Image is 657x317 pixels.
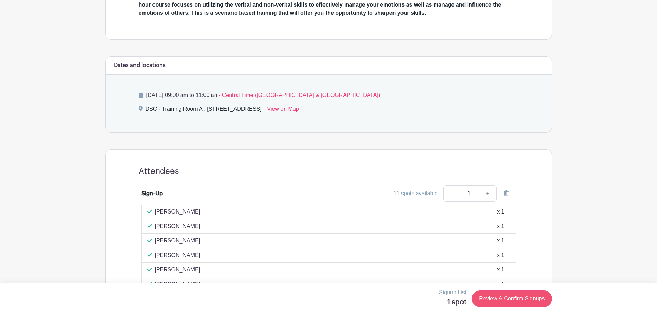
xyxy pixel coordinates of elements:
h5: 1 spot [439,298,466,306]
div: Sign-Up [141,189,163,198]
a: + [479,185,496,202]
a: - [443,185,459,202]
p: [PERSON_NAME] [155,222,200,230]
div: x 1 [497,280,504,288]
div: x 1 [497,251,504,259]
p: [PERSON_NAME] [155,208,200,216]
h6: Dates and locations [114,62,166,69]
div: x 1 [497,208,504,216]
h4: Attendees [139,166,179,176]
p: Signup List [439,288,466,297]
div: DSC - Training Room A , [STREET_ADDRESS] [146,105,262,116]
p: [PERSON_NAME] [155,251,200,259]
div: x 1 [497,266,504,274]
div: 11 spots available [394,189,438,198]
span: - Central Time ([GEOGRAPHIC_DATA] & [GEOGRAPHIC_DATA]) [219,92,380,98]
a: Review & Confirm Signups [472,290,552,307]
p: [DATE] 09:00 am to 11:00 am [139,91,519,99]
div: x 1 [497,237,504,245]
p: [PERSON_NAME] [155,237,200,245]
a: View on Map [267,105,299,116]
p: [PERSON_NAME] [155,280,200,288]
div: x 1 [497,222,504,230]
p: [PERSON_NAME] [155,266,200,274]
